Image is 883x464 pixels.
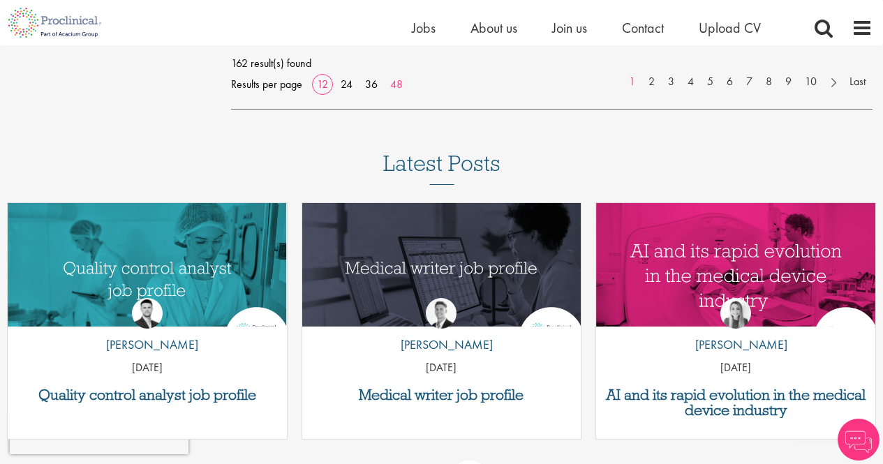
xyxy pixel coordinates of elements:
[596,203,875,327] a: Link to a post
[96,298,198,361] a: Joshua Godden [PERSON_NAME]
[622,19,664,37] a: Contact
[8,203,287,327] a: Link to a post
[798,74,824,90] a: 10
[843,74,873,90] a: Last
[360,77,383,91] a: 36
[8,360,287,376] p: [DATE]
[759,74,779,90] a: 8
[661,74,681,90] a: 3
[231,53,873,74] span: 162 result(s) found
[15,387,280,403] a: Quality control analyst job profile
[96,336,198,354] p: [PERSON_NAME]
[390,298,493,361] a: George Watson [PERSON_NAME]
[700,74,720,90] a: 5
[685,298,787,361] a: Hannah Burke [PERSON_NAME]
[681,74,701,90] a: 4
[309,387,574,403] a: Medical writer job profile
[383,151,500,185] h3: Latest Posts
[778,74,799,90] a: 9
[302,360,581,376] p: [DATE]
[390,336,493,354] p: [PERSON_NAME]
[596,360,875,376] p: [DATE]
[302,203,581,348] img: Medical writer job profile
[336,77,357,91] a: 24
[685,336,787,354] p: [PERSON_NAME]
[622,74,642,90] a: 1
[739,74,759,90] a: 7
[426,298,457,329] img: George Watson
[641,74,662,90] a: 2
[132,298,163,329] img: Joshua Godden
[603,387,868,418] a: AI and its rapid evolution in the medical device industry
[838,419,880,461] img: Chatbot
[385,77,408,91] a: 48
[552,19,587,37] a: Join us
[412,19,436,37] a: Jobs
[596,203,875,348] img: AI and Its Impact on the Medical Device Industry | Proclinical
[302,203,581,327] a: Link to a post
[312,77,333,91] a: 12
[720,74,740,90] a: 6
[8,203,287,348] img: quality control analyst job profile
[699,19,761,37] a: Upload CV
[231,74,302,95] span: Results per page
[720,298,751,329] img: Hannah Burke
[470,19,517,37] a: About us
